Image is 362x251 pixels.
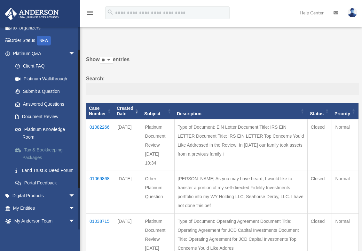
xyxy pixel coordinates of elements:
td: Platinum Document Review [DATE] 10:34 [142,119,174,171]
a: menu [86,11,94,17]
td: 01069868 [86,171,114,213]
a: Submit a Question [9,85,85,98]
i: menu [86,9,94,17]
a: My Entitiesarrow_drop_down [4,202,85,215]
th: Description: activate to sort column ascending [174,103,307,119]
a: Document Review [9,110,85,123]
td: [DATE] [114,119,142,171]
td: Closed [307,119,332,171]
td: [PERSON_NAME] As you may have heard, I would like to transfer a portion of my self-directed Fidel... [174,171,307,213]
td: Normal [332,119,359,171]
select: Showentries [100,57,113,64]
img: User Pic [348,8,357,17]
a: Platinum Q&Aarrow_drop_down [4,47,85,60]
th: Case Number: activate to sort column ascending [86,103,114,119]
a: Digital Productsarrow_drop_down [4,189,85,202]
span: arrow_drop_down [69,189,82,202]
td: 01082266 [86,119,114,171]
a: Tax Organizers [4,21,85,34]
span: arrow_drop_down [69,47,82,60]
a: Platinum Knowledge Room [9,123,85,143]
a: Client FAQ [9,60,85,73]
a: Platinum Walkthrough [9,72,85,85]
label: Search: [86,74,359,95]
td: Closed [307,171,332,213]
span: arrow_drop_down [69,202,82,215]
td: Other Platinum Question [142,171,174,213]
th: Status: activate to sort column ascending [307,103,332,119]
a: Tax & Bookkeeping Packages [9,143,85,164]
span: arrow_drop_down [69,215,82,228]
th: Created Date: activate to sort column ascending [114,103,142,119]
a: My Documentsarrow_drop_down [4,227,85,240]
td: [DATE] [114,171,142,213]
th: Priority: activate to sort column ascending [332,103,359,119]
td: Type of Document: EIN Letter Document Title: IRS EIN LETTER Document Title: IRS EIN LETTER Top Co... [174,119,307,171]
a: My Anderson Teamarrow_drop_down [4,215,85,227]
td: Normal [332,171,359,213]
input: Search: [86,83,359,95]
i: search [107,9,114,16]
a: Land Trust & Deed Forum [9,164,85,177]
a: Answered Questions [9,98,82,110]
a: Order StatusNEW [4,34,85,47]
div: NEW [37,36,51,45]
img: Anderson Advisors Platinum Portal [3,8,61,20]
a: Portal Feedback [9,177,85,190]
label: Show entries [86,55,359,70]
th: Subject: activate to sort column ascending [142,103,174,119]
span: arrow_drop_down [69,227,82,240]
